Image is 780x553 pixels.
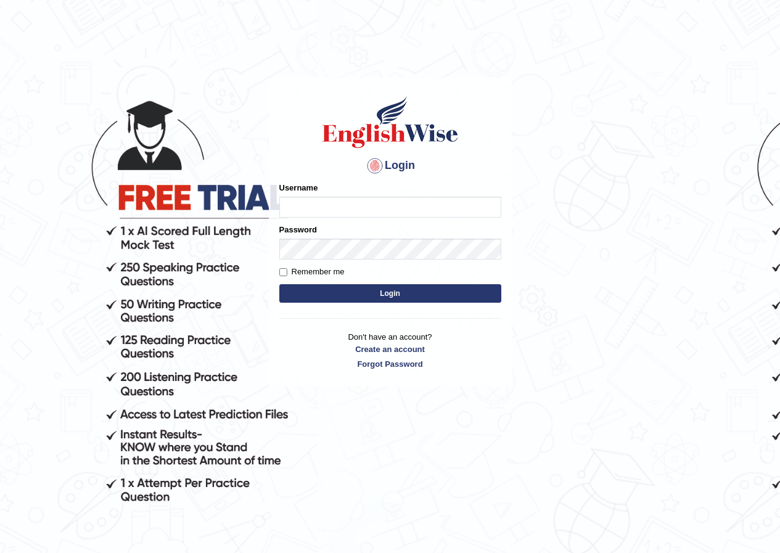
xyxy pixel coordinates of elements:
[279,331,501,369] p: Don't have an account?
[279,343,501,355] a: Create an account
[279,268,287,276] input: Remember me
[279,182,318,194] label: Username
[279,358,501,370] a: Forgot Password
[279,224,317,236] label: Password
[320,94,461,150] img: Logo of English Wise sign in for intelligent practice with AI
[279,266,345,278] label: Remember me
[279,284,501,303] button: Login
[279,156,501,176] h4: Login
